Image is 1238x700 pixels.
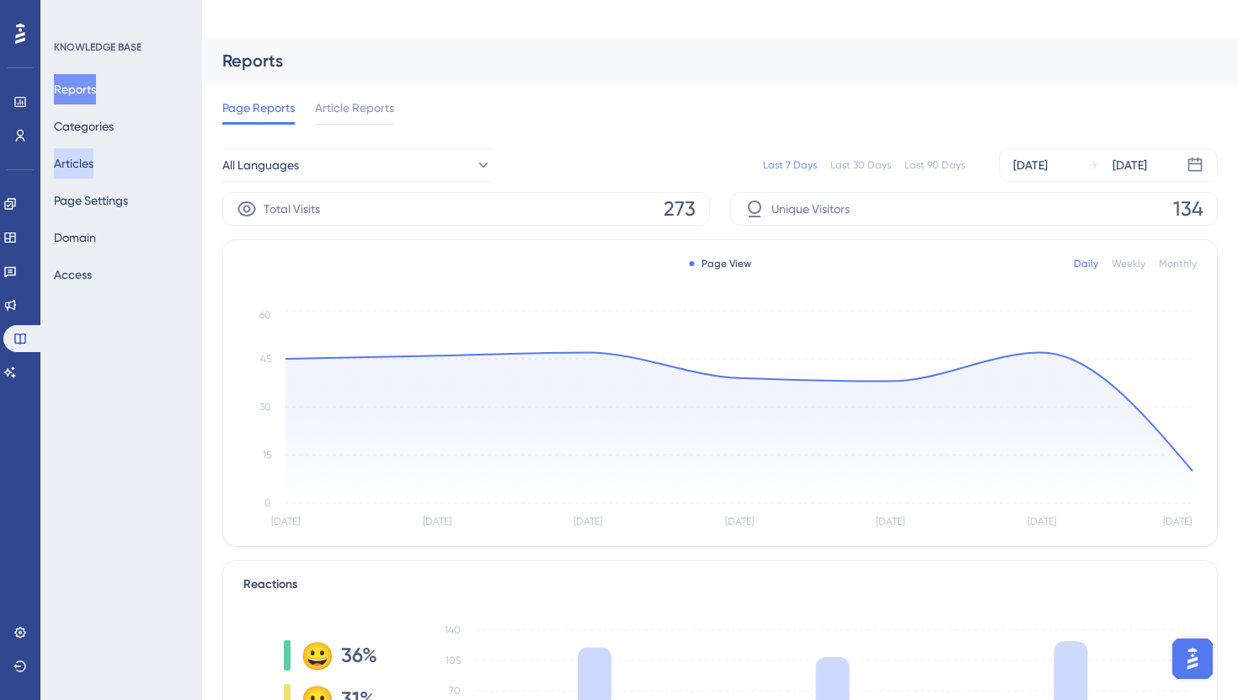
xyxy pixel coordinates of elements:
[260,353,271,365] tspan: 45
[1167,633,1218,684] iframe: UserGuiding AI Assistant Launcher
[1159,257,1197,270] div: Monthly
[54,185,128,216] button: Page Settings
[243,574,1197,595] div: Reactions
[445,624,461,636] tspan: 140
[222,155,299,175] span: All Languages
[54,40,141,54] div: KNOWLEDGE BASE
[222,49,1176,72] div: Reports
[771,199,850,219] span: Unique Visitors
[446,655,461,666] tspan: 105
[341,642,377,669] span: 36%
[1113,155,1147,175] div: [DATE]
[423,516,451,527] tspan: [DATE]
[222,98,295,118] span: Page Reports
[259,401,271,413] tspan: 30
[54,259,92,290] button: Access
[54,74,96,104] button: Reports
[1173,195,1203,222] span: 134
[763,158,817,172] div: Last 7 Days
[1112,257,1145,270] div: Weekly
[690,257,751,270] div: Page View
[263,449,271,461] tspan: 15
[725,516,754,527] tspan: [DATE]
[1013,155,1048,175] div: [DATE]
[54,222,96,253] button: Domain
[1074,257,1098,270] div: Daily
[264,199,320,219] span: Total Visits
[876,516,904,527] tspan: [DATE]
[1163,516,1192,527] tspan: [DATE]
[574,516,602,527] tspan: [DATE]
[664,195,696,222] span: 273
[222,148,492,182] button: All Languages
[301,642,328,669] div: 😀
[904,158,965,172] div: Last 90 Days
[1027,516,1056,527] tspan: [DATE]
[449,685,461,697] tspan: 70
[54,148,93,179] button: Articles
[830,158,891,172] div: Last 30 Days
[54,111,114,142] button: Categories
[264,497,271,509] tspan: 0
[315,98,394,118] span: Article Reports
[271,516,300,527] tspan: [DATE]
[259,309,271,321] tspan: 60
